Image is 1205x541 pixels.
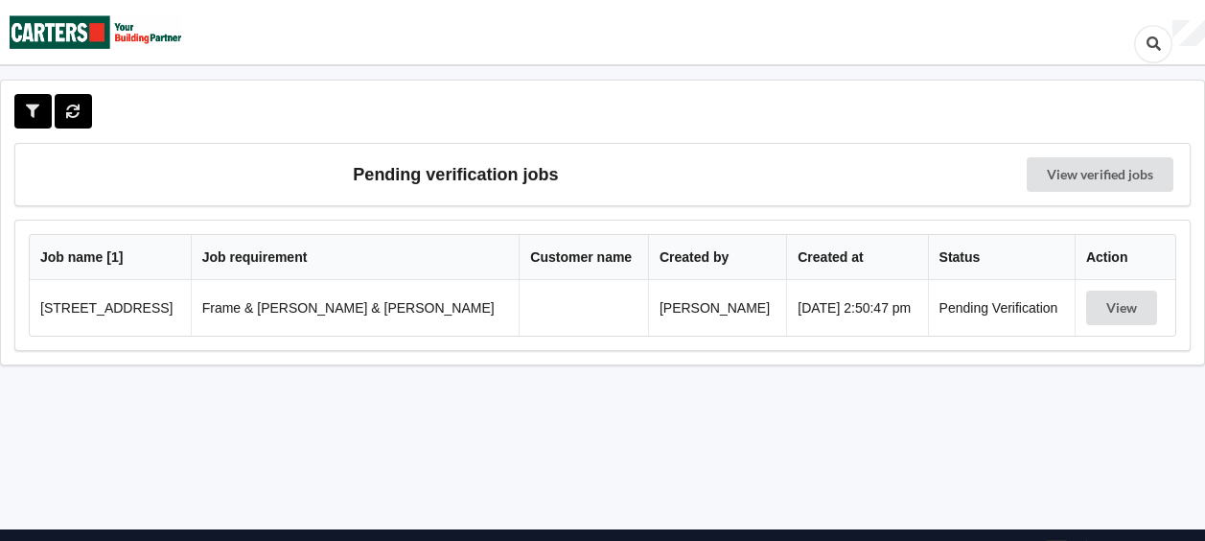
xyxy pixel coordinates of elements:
[648,235,786,280] th: Created by
[1086,291,1157,325] button: View
[1086,300,1161,316] a: View
[1075,235,1175,280] th: Action
[30,280,191,336] td: [STREET_ADDRESS]
[786,235,927,280] th: Created at
[10,1,182,63] img: Carters
[519,235,648,280] th: Customer name
[1027,157,1173,192] a: View verified jobs
[191,235,520,280] th: Job requirement
[1172,20,1205,47] div: User Profile
[786,280,927,336] td: [DATE] 2:50:47 pm
[30,235,191,280] th: Job name [ 1 ]
[29,157,883,192] h3: Pending verification jobs
[928,235,1075,280] th: Status
[928,280,1075,336] td: Pending Verification
[648,280,786,336] td: [PERSON_NAME]
[191,280,520,336] td: Frame & [PERSON_NAME] & [PERSON_NAME]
